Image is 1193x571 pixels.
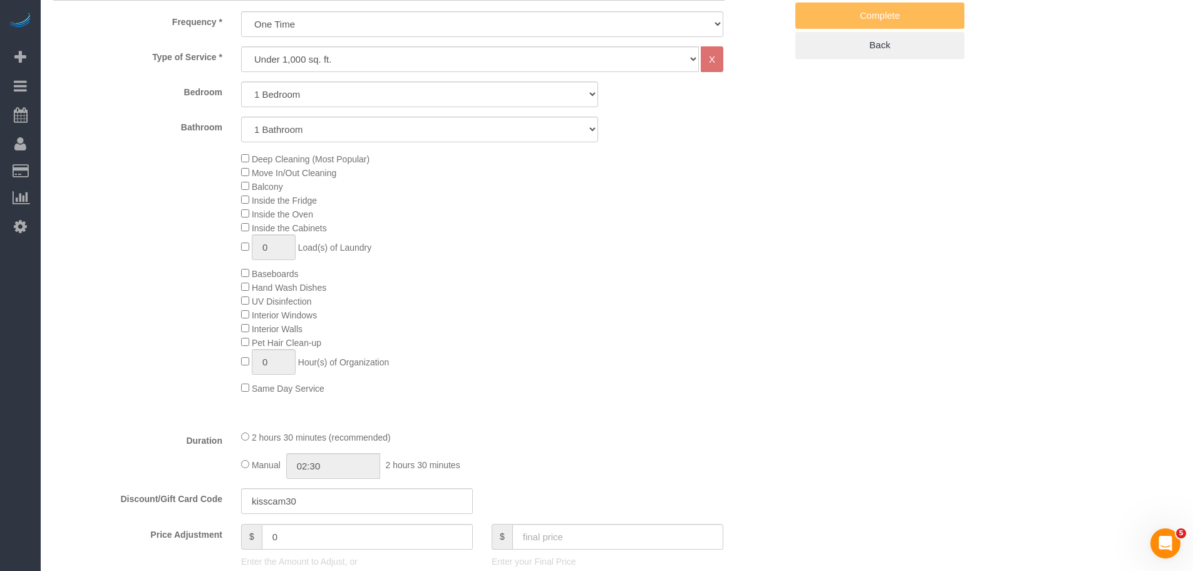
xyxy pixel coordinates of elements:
span: Hour(s) of Organization [298,357,390,367]
span: UV Disinfection [252,296,312,306]
span: Interior Walls [252,324,302,334]
span: Load(s) of Laundry [298,243,372,253]
span: Inside the Cabinets [252,223,327,233]
span: Baseboards [252,269,299,279]
label: Type of Service * [44,46,232,63]
span: Balcony [252,182,283,192]
label: Price Adjustment [44,524,232,541]
span: Interior Windows [252,310,317,320]
span: Pet Hair Clean-up [252,338,321,348]
span: Deep Cleaning (Most Popular) [252,154,369,164]
span: Hand Wash Dishes [252,283,326,293]
span: 2 hours 30 minutes [386,460,460,470]
label: Discount/Gift Card Code [44,488,232,505]
a: Back [795,32,964,58]
span: Move In/Out Cleaning [252,168,336,178]
label: Frequency * [44,11,232,28]
label: Duration [44,430,232,447]
span: Inside the Fridge [252,196,317,206]
label: Bedroom [44,81,232,98]
p: Enter the Amount to Adjust, or [241,555,473,568]
iframe: Intercom live chat [1150,528,1180,558]
span: Inside the Oven [252,209,313,219]
span: Manual [252,460,281,470]
span: Same Day Service [252,384,324,394]
span: $ [492,524,512,550]
input: final price [512,524,723,550]
label: Bathroom [44,117,232,134]
p: Enter your Final Price [492,555,723,568]
span: 2 hours 30 minutes (recommended) [252,432,391,443]
span: $ [241,524,262,550]
span: 5 [1176,528,1186,538]
img: Automaid Logo [8,13,33,30]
